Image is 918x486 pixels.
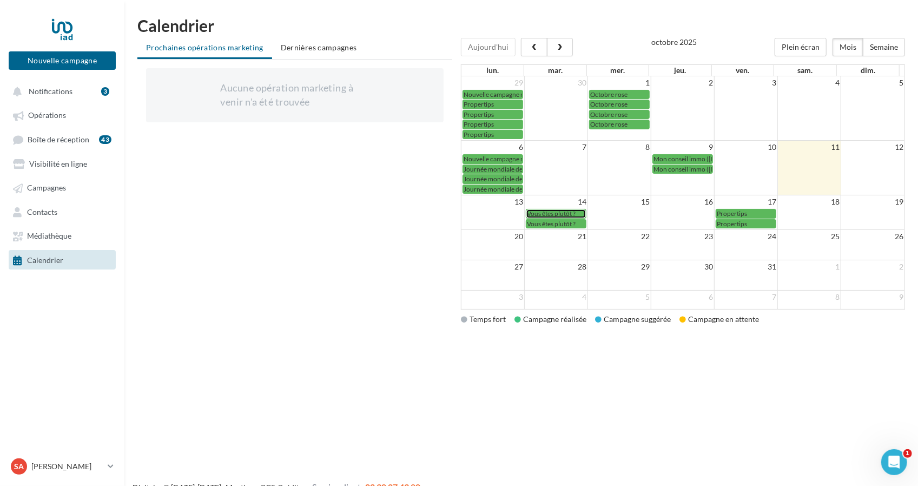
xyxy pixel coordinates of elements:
[778,291,841,304] td: 8
[590,110,628,119] span: Octobre rose
[589,120,650,129] a: Octobre rose
[717,220,747,228] span: Propertips
[775,38,827,56] button: Plein écran
[464,120,494,128] span: Propertips
[778,76,841,89] td: 4
[6,105,118,124] a: Opérations
[589,90,650,99] a: Octobre rose
[716,209,776,218] a: Propertips
[651,76,715,89] td: 2
[464,110,494,119] span: Propertips
[464,185,547,193] span: Journée mondiale de l'habitat
[525,141,588,154] td: 7
[651,291,715,304] td: 6
[715,260,778,274] td: 31
[679,314,759,325] div: Campagne en attente
[137,17,905,34] h1: Calendrier
[841,76,904,89] td: 5
[31,461,103,472] p: [PERSON_NAME]
[464,155,605,163] span: Nouvelle campagne réseau social du [DATE] 07:22
[9,456,116,477] a: SA [PERSON_NAME]
[464,90,605,98] span: Nouvelle campagne réseau social du [DATE] 11:28
[715,195,778,209] td: 17
[29,159,87,168] span: Visibilité en ligne
[525,230,588,244] td: 21
[461,230,525,244] td: 20
[649,65,712,76] th: jeu.
[461,38,516,56] button: Aujourd'hui
[588,195,651,209] td: 15
[527,220,576,228] span: Vous êtes plutôt ?
[6,129,118,149] a: Boîte de réception43
[836,65,899,76] th: dim.
[651,260,715,274] td: 30
[27,183,66,193] span: Campagnes
[14,461,24,472] span: SA
[588,141,651,154] td: 8
[6,226,118,245] a: Médiathèque
[464,165,547,173] span: Journée mondiale de l'habitat
[778,195,841,209] td: 18
[590,120,628,128] span: Octobre rose
[526,219,586,228] a: Vous êtes plutôt ?
[595,314,671,325] div: Campagne suggérée
[6,178,118,197] a: Campagnes
[514,314,586,325] div: Campagne réalisée
[715,141,778,154] td: 10
[778,260,841,274] td: 1
[101,87,109,96] div: 3
[586,65,649,76] th: mer.
[841,195,904,209] td: 19
[652,154,713,163] a: Mon conseil immo ([DATE])
[99,135,111,144] div: 43
[588,291,651,304] td: 5
[526,209,586,218] a: Vous êtes plutôt ?
[527,209,576,218] span: Vous êtes plutôt ?
[463,185,524,194] a: Journée mondiale de l'habitat
[463,130,524,139] a: Propertips
[6,81,114,101] button: Notifications 3
[463,174,524,183] a: Journée mondiale de l'habitat
[525,195,588,209] td: 14
[6,154,118,173] a: Visibilité en ligne
[27,232,71,241] span: Médiathèque
[464,175,547,183] span: Journée mondiale de l'habitat
[651,38,697,46] h2: octobre 2025
[463,110,524,119] a: Propertips
[653,165,731,173] span: Mon conseil immo ([DATE])
[28,111,66,120] span: Opérations
[461,76,525,89] td: 29
[588,76,651,89] td: 1
[463,165,524,174] a: Journée mondiale de l'habitat
[774,65,837,76] th: sam.
[833,38,863,56] button: Mois
[9,51,116,70] button: Nouvelle campagne
[6,250,118,270] a: Calendrier
[716,219,776,228] a: Propertips
[29,87,72,96] span: Notifications
[653,155,731,163] span: Mon conseil immo ([DATE])
[461,260,525,274] td: 27
[524,65,586,76] th: mar.
[651,195,715,209] td: 16
[841,260,904,274] td: 2
[651,230,715,244] td: 23
[841,141,904,154] td: 12
[525,260,588,274] td: 28
[461,314,506,325] div: Temps fort
[717,209,747,218] span: Propertips
[715,76,778,89] td: 3
[863,38,905,56] button: Semaine
[464,100,494,108] span: Propertips
[281,43,357,52] span: Dernières campagnes
[651,141,715,154] td: 9
[464,130,494,139] span: Propertips
[588,230,651,244] td: 22
[6,202,118,221] a: Contacts
[841,230,904,244] td: 26
[903,449,912,458] span: 1
[590,90,628,98] span: Octobre rose
[715,291,778,304] td: 7
[27,255,63,265] span: Calendrier
[463,100,524,109] a: Propertips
